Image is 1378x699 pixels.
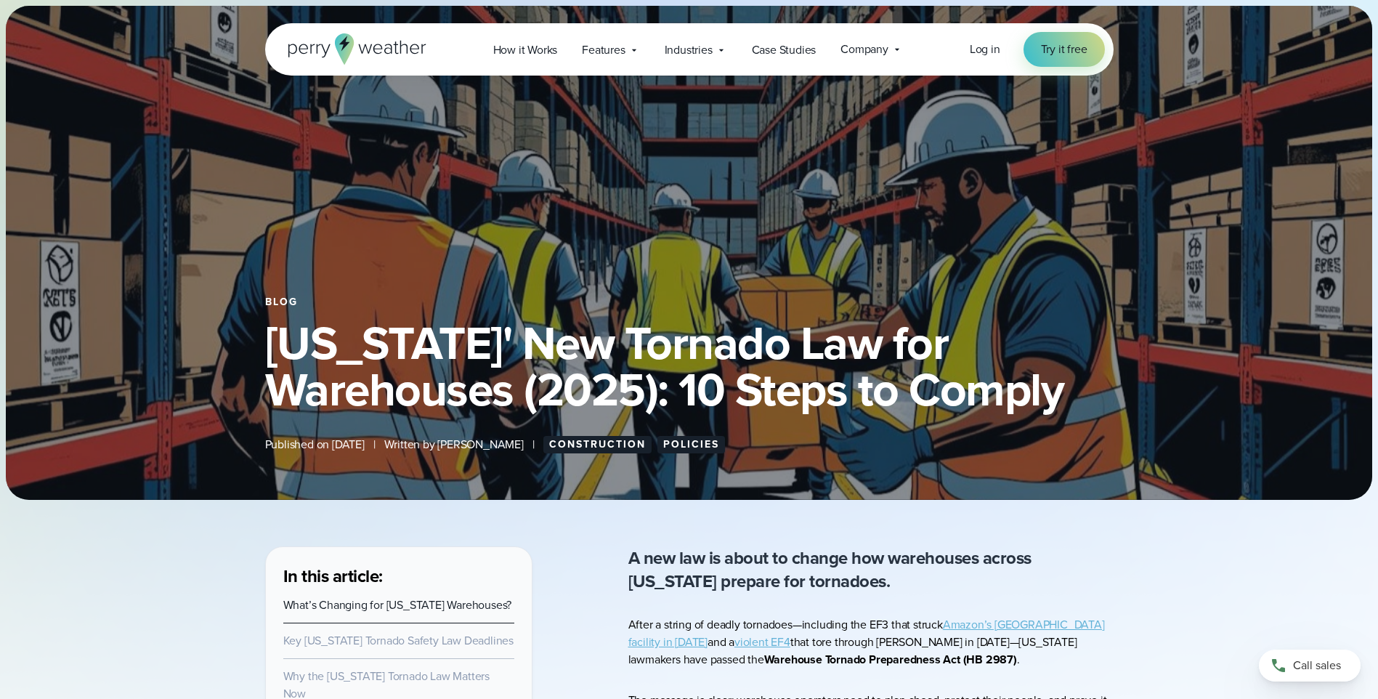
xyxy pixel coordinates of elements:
span: Written by [PERSON_NAME] [384,436,524,453]
h3: In this article: [283,565,514,588]
span: Features [582,41,625,59]
p: After a string of deadly tornadoes—including the EF3 that struck and a that tore through [PERSON_... [628,616,1114,668]
a: Try it free [1024,32,1105,67]
span: How it Works [493,41,558,59]
div: Blog [265,296,1114,308]
a: Amazon’s [GEOGRAPHIC_DATA] facility in [DATE] [628,616,1105,650]
a: violent EF4 [734,634,790,650]
span: Try it free [1041,41,1087,58]
span: | [532,436,535,453]
span: Company [840,41,888,58]
h1: [US_STATE]' New Tornado Law for Warehouses (2025): 10 Steps to Comply [265,320,1114,413]
a: What’s Changing for [US_STATE] Warehouses? [283,597,512,613]
a: How it Works [481,35,570,65]
strong: Warehouse Tornado Preparedness Act (HB 2987) [764,651,1017,668]
a: Log in [970,41,1000,58]
span: Call sales [1293,657,1341,674]
span: Industries [665,41,713,59]
a: Call sales [1259,650,1361,682]
a: Key [US_STATE] Tornado Safety Law Deadlines [283,632,514,649]
span: Log in [970,41,1000,57]
p: A new law is about to change how warehouses across [US_STATE] prepare for tornadoes. [628,546,1114,593]
span: Case Studies [752,41,816,59]
a: Policies [657,436,725,453]
span: Published on [DATE] [265,436,365,453]
span: | [373,436,376,453]
a: Construction [543,436,652,453]
a: Case Studies [739,35,829,65]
